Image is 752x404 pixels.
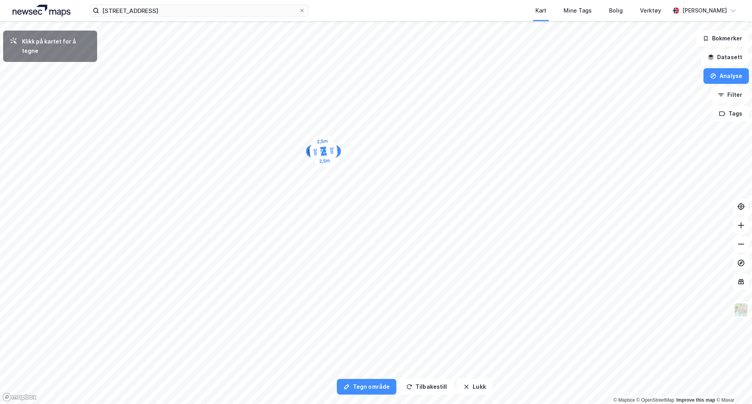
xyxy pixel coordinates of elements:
a: Improve this map [676,397,715,403]
button: Tilbakestill [399,379,454,395]
div: Map marker [314,155,335,168]
div: Bolig [609,6,623,15]
button: Lukk [457,379,492,395]
button: Filter [711,87,749,103]
div: Kart [535,6,546,15]
button: Tags [712,106,749,121]
div: Kontrollprogram for chat [713,366,752,404]
div: Map marker [309,143,322,161]
img: logo.a4113a55bc3d86da70a041830d287a7e.svg [13,5,70,16]
div: Map marker [306,145,341,158]
div: Verktøy [640,6,661,15]
button: Analyse [703,68,749,84]
img: Z [734,303,748,317]
div: Mine Tags [564,6,592,15]
button: Bokmerker [696,31,749,46]
div: 1 [307,147,317,156]
iframe: Chat Widget [713,366,752,404]
div: [PERSON_NAME] [682,6,727,15]
div: Map marker [312,135,333,148]
div: Map marker [325,142,338,159]
a: Mapbox homepage [2,393,37,402]
input: Søk på adresse, matrikkel, gårdeiere, leietakere eller personer [99,5,299,16]
a: OpenStreetMap [636,397,674,403]
a: Mapbox [613,397,635,403]
div: Klikk på kartet for å tegne [22,37,91,56]
button: Datasett [701,49,749,65]
button: Tegn område [337,379,396,395]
